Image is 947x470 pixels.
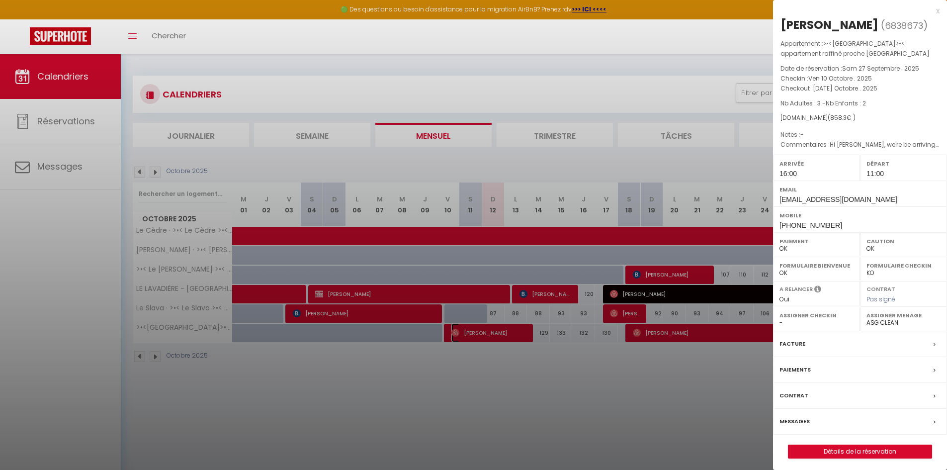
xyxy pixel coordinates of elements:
[779,285,813,293] label: A relancer
[866,261,941,271] label: Formulaire Checkin
[780,64,940,74] p: Date de réservation :
[779,170,797,178] span: 16:00
[780,113,940,123] div: [DOMAIN_NAME]
[779,195,897,203] span: [EMAIL_ADDRESS][DOMAIN_NAME]
[788,445,932,459] button: Détails de la réservation
[780,17,878,33] div: [PERSON_NAME]
[779,236,854,246] label: Paiement
[866,170,884,178] span: 11:00
[780,140,940,150] p: Commentaires :
[866,310,941,320] label: Assigner Menage
[779,390,808,401] label: Contrat
[866,295,895,303] span: Pas signé
[779,185,941,194] label: Email
[828,113,856,122] span: ( € )
[773,5,940,17] div: x
[780,99,866,107] span: Nb Adultes : 3 -
[780,39,940,59] p: Appartement :
[814,285,821,296] i: Sélectionner OUI si vous souhaiter envoyer les séquences de messages post-checkout
[779,339,805,349] label: Facture
[826,99,866,107] span: Nb Enfants : 2
[780,39,930,58] span: >•<[GEOGRAPHIC_DATA]>•< appartement raffiné proche [GEOGRAPHIC_DATA]
[881,18,928,32] span: ( )
[830,113,847,122] span: 858.3
[779,261,854,271] label: Formulaire Bienvenue
[779,310,854,320] label: Assigner Checkin
[780,130,940,140] p: Notes :
[800,130,804,139] span: -
[780,74,940,84] p: Checkin :
[788,445,932,458] a: Détails de la réservation
[779,221,842,229] span: [PHONE_NUMBER]
[813,84,877,93] span: [DATE] Octobre . 2025
[866,285,895,291] label: Contrat
[779,365,811,375] label: Paiements
[842,64,919,73] span: Sam 27 Septembre . 2025
[808,74,872,83] span: Ven 10 Octobre . 2025
[779,210,941,220] label: Mobile
[866,236,941,246] label: Caution
[866,159,941,169] label: Départ
[780,84,940,94] p: Checkout :
[779,416,810,427] label: Messages
[779,159,854,169] label: Arrivée
[885,19,923,32] span: 6838673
